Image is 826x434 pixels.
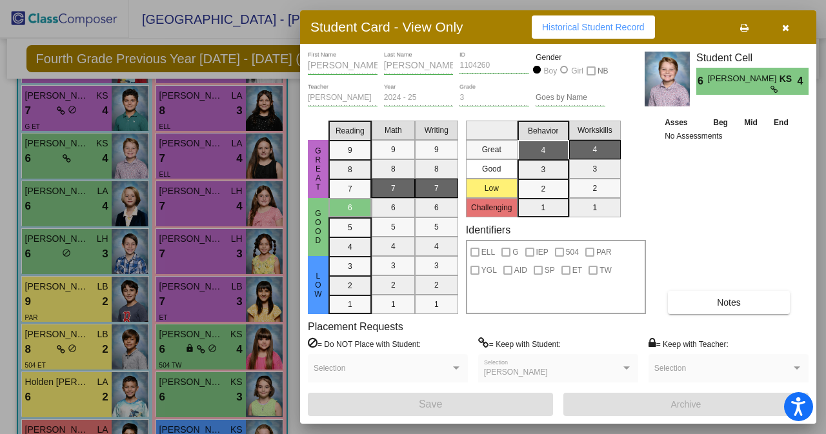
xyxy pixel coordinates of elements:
input: grade [459,94,529,103]
label: = Keep with Student: [478,337,561,350]
span: SP [545,262,555,278]
div: Boy [543,65,558,77]
label: Placement Requests [308,321,403,333]
span: PAR [596,244,612,260]
th: End [765,115,796,130]
label: = Keep with Teacher: [649,337,729,350]
span: ET [572,262,582,278]
label: Identifiers [466,224,510,236]
th: Beg [705,115,736,130]
span: 6 [696,74,707,89]
span: Save [419,399,442,409]
input: year [384,94,454,103]
button: Notes [668,291,790,314]
span: AID [514,262,527,278]
span: Archive [671,399,701,409]
span: Low [312,271,324,299]
button: Save [308,393,553,416]
input: goes by name [536,94,605,103]
h3: Student Card - View Only [310,19,463,35]
span: Great [312,146,324,192]
span: Good [312,209,324,245]
button: Archive [563,393,809,416]
span: IEP [536,244,549,260]
div: Girl [570,65,583,77]
span: YGL [481,262,497,278]
th: Mid [736,115,765,130]
span: ELL [481,244,495,260]
button: Historical Student Record [532,15,655,39]
h3: Student Cell [696,52,809,64]
span: G [512,244,518,260]
span: Notes [717,297,741,308]
span: [PERSON_NAME] [484,368,548,377]
td: No Assessments [661,130,797,143]
input: Enter ID [459,61,529,70]
mat-label: Gender [536,52,605,63]
span: 4 [798,74,809,89]
span: 504 [566,244,579,260]
label: = Do NOT Place with Student: [308,337,421,350]
span: TW [599,262,612,278]
th: Asses [661,115,705,130]
span: NB [598,63,609,79]
input: teacher [308,94,378,103]
span: KS [780,72,798,86]
span: Historical Student Record [542,22,645,32]
span: [PERSON_NAME] [707,72,779,86]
